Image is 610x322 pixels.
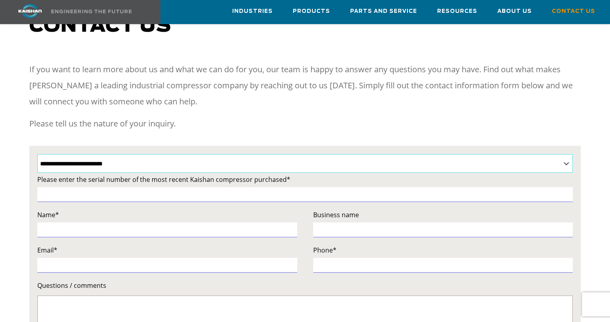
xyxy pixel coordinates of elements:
span: Industries [232,7,273,16]
p: If you want to learn more about us and what we can do for you, our team is happy to answer any qu... [29,61,581,110]
a: About Us [497,0,532,22]
a: Contact Us [552,0,595,22]
img: Engineering the future [51,10,132,13]
label: Phone* [313,245,573,256]
p: Please tell us the nature of your inquiry. [29,116,581,132]
label: Email* [37,245,297,256]
span: Contact Us [552,7,595,16]
span: Resources [437,7,477,16]
a: Resources [437,0,477,22]
label: Business name [313,209,573,220]
a: Industries [232,0,273,22]
label: Please enter the serial number of the most recent Kaishan compressor purchased* [37,174,573,185]
a: Products [293,0,330,22]
label: Name* [37,209,297,220]
span: Contact us [29,16,171,36]
span: Products [293,7,330,16]
span: Parts and Service [350,7,417,16]
span: About Us [497,7,532,16]
a: Parts and Service [350,0,417,22]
